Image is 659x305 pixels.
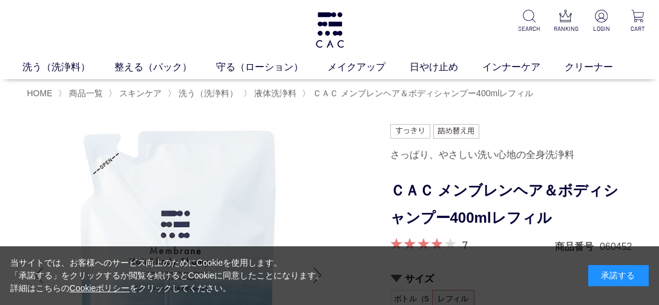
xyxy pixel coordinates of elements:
[517,10,540,33] a: SEARCH
[310,88,533,98] a: ＣＡＣ メンブレンヘア＆ボディシャンプー400mlレフィル
[252,88,297,98] a: 液体洗浄料
[555,240,600,253] dt: 商品番号
[462,238,468,251] a: 7
[117,88,162,98] a: スキンケア
[176,88,238,98] a: 洗う（洗浄料）
[27,88,53,98] a: HOME
[108,88,165,99] li: 〉
[67,88,103,98] a: 商品一覧
[390,177,632,232] h1: ＣＡＣ メンブレンヘア＆ボディシャンプー400mlレフィル
[390,145,632,165] div: さっぱり、やさしい洗い心地の全身洗浄料
[433,124,480,139] img: 詰め替え用
[58,88,106,99] li: 〉
[10,257,325,295] div: 当サイトでは、お客様へのサービス向上のためにCookieを使用します。 「承諾する」をクリックするか閲覧を続けるとCookieに同意したことになります。 詳細はこちらの をクリックしてください。
[69,88,103,98] span: 商品一覧
[482,60,565,74] a: インナーケア
[390,124,430,139] img: すっきり
[314,12,346,48] img: logo
[554,24,577,33] p: RANKING
[179,88,238,98] span: 洗う（洗浄料）
[216,60,327,74] a: 守る（ローション）
[302,88,536,99] li: 〉
[313,88,533,98] span: ＣＡＣ メンブレンヘア＆ボディシャンプー400mlレフィル
[590,24,613,33] p: LOGIN
[410,60,482,74] a: 日やけ止め
[254,88,297,98] span: 液体洗浄料
[168,88,241,99] li: 〉
[626,10,649,33] a: CART
[114,60,216,74] a: 整える（パック）
[22,60,114,74] a: 洗う（洗浄料）
[626,24,649,33] p: CART
[600,240,632,253] dd: 060452
[119,88,162,98] span: スキンケア
[554,10,577,33] a: RANKING
[565,60,637,74] a: クリーナー
[590,10,613,33] a: LOGIN
[517,24,540,33] p: SEARCH
[588,265,649,286] div: 承諾する
[243,88,300,99] li: 〉
[70,283,130,293] a: Cookieポリシー
[327,60,410,74] a: メイクアップ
